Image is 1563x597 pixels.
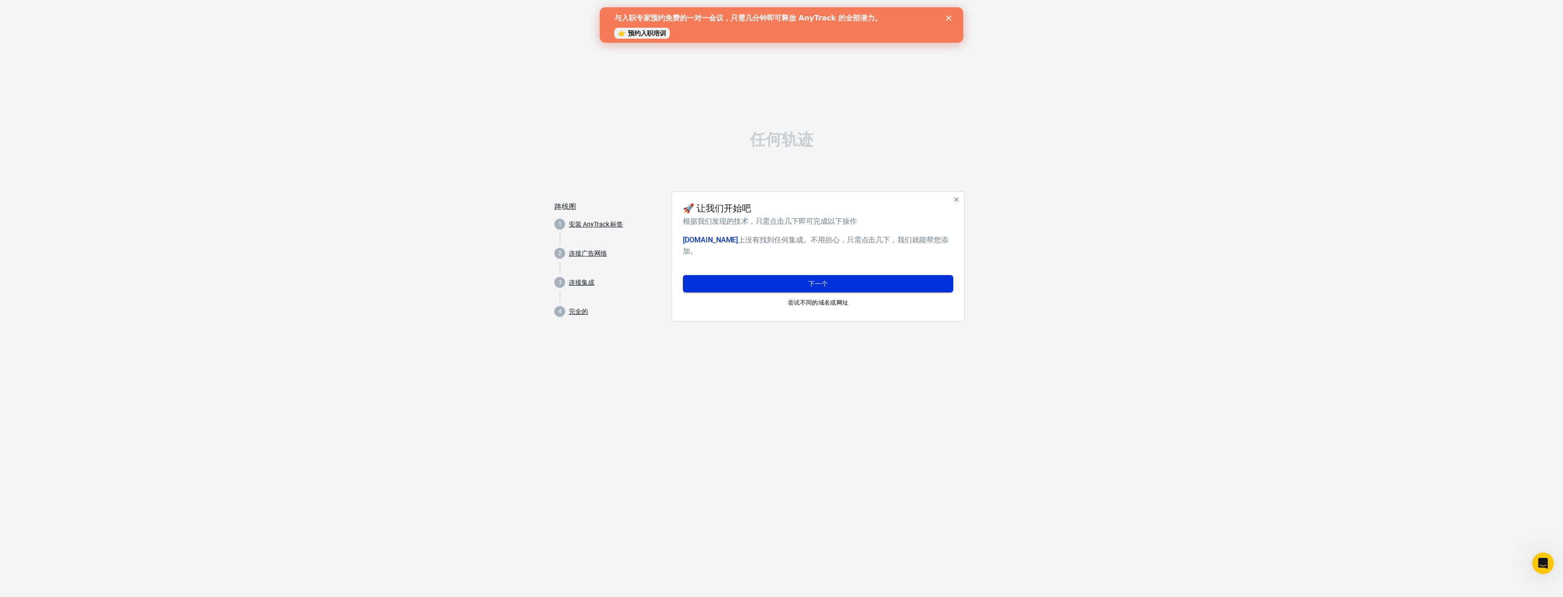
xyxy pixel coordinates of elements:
[808,280,828,287] font: 下一个
[750,130,813,149] font: 任何轨迹
[554,202,576,211] font: 路线图
[683,296,953,310] button: 尝试不同的域名或网址
[788,299,849,306] font: 尝试不同的域名或网址
[569,278,594,287] a: 连接集成
[569,249,607,258] a: 连接广告网络
[569,220,623,229] a: 安装 AnyTrack 标签
[683,217,857,226] font: 根据我们发现的技术，只需点击几下即可完成以下操作
[569,250,607,257] font: 连接广告网络
[683,236,948,256] font: 。不用担心，只需点击几下，我们就能帮您添加。
[683,275,953,292] button: 下一个
[683,203,751,214] font: 🚀 让我们开始吧
[738,236,803,244] font: 上没有找到任何集成
[683,236,738,244] font: [DOMAIN_NAME]
[569,307,588,316] a: 完全的
[558,308,562,315] text: 4
[569,279,594,286] font: 连接集成
[558,221,562,227] text: 1
[558,279,562,286] text: 3
[600,7,963,43] iframe: Intercom 实时聊天横幅
[558,250,562,256] text: 2
[569,308,588,315] font: 完全的
[1532,552,1554,574] iframe: 对讲机实时聊天
[569,221,623,228] font: 安装 AnyTrack 标签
